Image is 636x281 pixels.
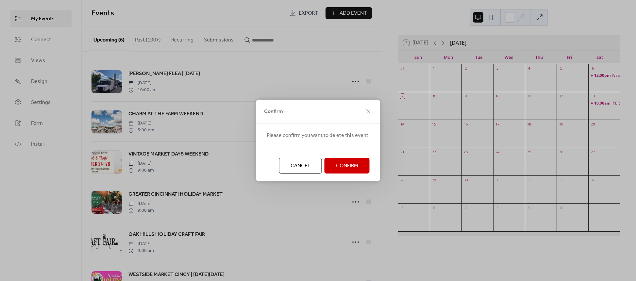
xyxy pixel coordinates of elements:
span: Cancel [291,162,310,170]
button: Cancel [279,158,322,174]
span: Please confirm you want to delete this event. [267,132,370,140]
span: Confirm [264,108,283,116]
button: Confirm [325,158,370,174]
span: Confirm [336,162,358,170]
